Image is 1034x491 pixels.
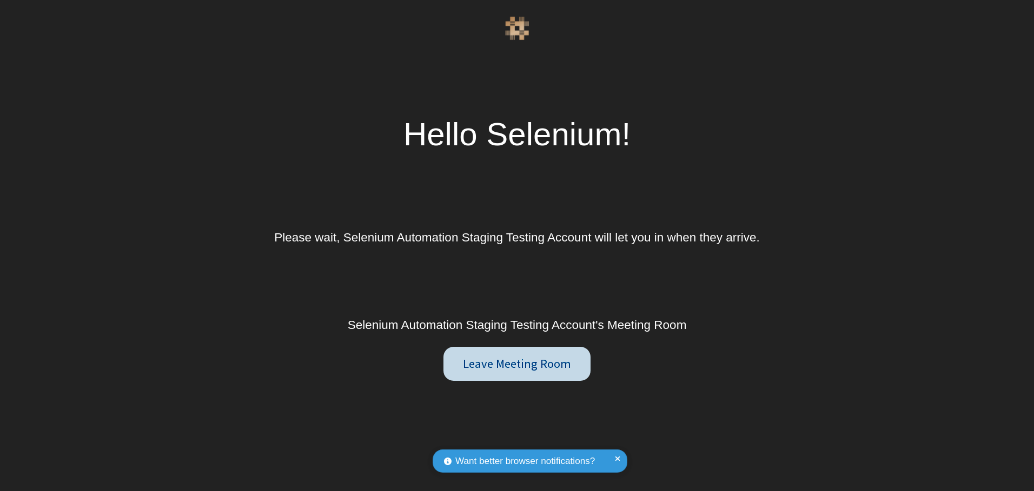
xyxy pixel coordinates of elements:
[455,454,595,468] span: Want better browser notifications?
[274,228,760,247] div: Please wait, Selenium Automation Staging Testing Account will let you in when they arrive.
[403,110,631,159] div: Hello Selenium!
[505,16,529,41] img: QA Selenium DO NOT DELETE OR CHANGE
[443,347,591,381] button: Leave Meeting Room
[348,316,687,334] div: Selenium Automation Staging Testing Account's Meeting Room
